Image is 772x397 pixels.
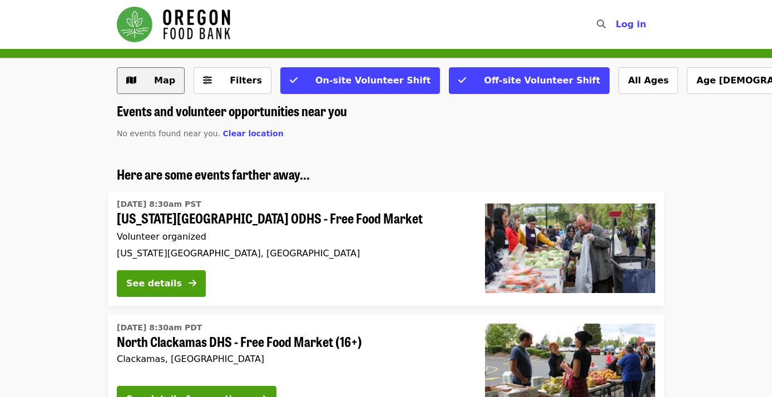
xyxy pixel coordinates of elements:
button: Log in [607,13,655,36]
img: Oregon Food Bank - Home [117,7,230,42]
span: Volunteer organized [117,231,206,242]
span: North Clackamas DHS - Free Food Market (16+) [117,334,467,350]
time: [DATE] 8:30am PDT [117,322,202,334]
span: Here are some events farther away... [117,164,310,183]
button: On-site Volunteer Shift [280,67,440,94]
button: Clear location [223,128,284,140]
i: map icon [126,75,136,86]
span: Off-site Volunteer Shift [484,75,600,86]
button: See details [117,270,206,297]
div: Clackamas, [GEOGRAPHIC_DATA] [117,354,467,364]
button: All Ages [618,67,678,94]
i: sliders-h icon [203,75,212,86]
input: Search [612,11,621,38]
span: No events found near you. [117,129,220,138]
a: See details for "Oregon City ODHS - Free Food Market" [108,191,664,306]
img: Oregon City ODHS - Free Food Market organized by Oregon Food Bank [485,204,655,292]
span: [US_STATE][GEOGRAPHIC_DATA] ODHS - Free Food Market [117,210,467,226]
div: See details [126,277,182,290]
span: Map [154,75,175,86]
span: Clear location [223,129,284,138]
span: Events and volunteer opportunities near you [117,101,347,120]
i: search icon [597,19,606,29]
div: [US_STATE][GEOGRAPHIC_DATA], [GEOGRAPHIC_DATA] [117,248,467,259]
i: check icon [458,75,466,86]
span: Log in [616,19,646,29]
span: Filters [230,75,262,86]
button: Show map view [117,67,185,94]
time: [DATE] 8:30am PST [117,198,201,210]
i: check icon [290,75,298,86]
i: arrow-right icon [189,278,196,289]
span: On-site Volunteer Shift [315,75,430,86]
button: Off-site Volunteer Shift [449,67,610,94]
button: Filters (0 selected) [194,67,271,94]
